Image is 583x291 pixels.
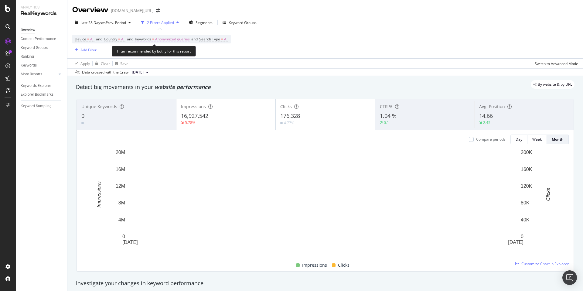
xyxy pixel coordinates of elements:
[562,270,577,285] div: Open Intercom Messenger
[21,53,63,60] a: Ranking
[479,112,493,119] span: 14.66
[21,103,52,109] div: Keyword Sampling
[135,36,151,42] span: Keywords
[521,261,569,266] span: Customize Chart in Explorer
[72,5,108,15] div: Overview
[21,71,42,77] div: More Reports
[302,262,327,269] span: Impressions
[508,240,523,245] text: [DATE]
[80,61,90,66] div: Apply
[21,10,62,17] div: RealKeywords
[280,122,283,124] img: Equal
[21,27,35,33] div: Overview
[532,59,578,68] button: Switch to Advanced Mode
[380,104,393,109] span: CTR %
[113,59,128,68] button: Save
[72,59,90,68] button: Apply
[118,200,125,205] text: 8M
[21,5,62,10] div: Analytics
[156,9,160,13] div: arrow-right-arrow-left
[338,262,349,269] span: Clicks
[132,70,144,75] span: 2025 Sep. 12th
[538,83,572,86] span: By website & by URL
[155,35,190,43] span: Anonymized queries
[116,150,125,155] text: 20M
[82,149,564,255] svg: A chart.
[380,112,397,119] span: 1.04 %
[81,104,117,109] span: Unique Keywords
[120,61,128,66] div: Save
[521,217,530,222] text: 40K
[96,181,101,207] text: Impressions
[516,137,522,142] div: Day
[147,20,174,25] div: 2 Filters Applied
[547,135,569,144] button: Month
[112,46,196,56] div: Filter recommended by botify for this report
[122,234,125,239] text: 0
[81,112,84,119] span: 0
[152,36,154,42] span: =
[21,36,63,42] a: Content Performance
[515,261,569,266] a: Customize Chart in Explorer
[90,35,94,43] span: All
[96,36,102,42] span: and
[21,45,63,51] a: Keyword Groups
[284,120,294,125] div: 4.77%
[510,135,527,144] button: Day
[521,234,523,239] text: 0
[21,83,63,89] a: Keywords Explorer
[527,135,547,144] button: Week
[138,18,181,27] button: 2 Filters Applied
[521,200,530,205] text: 80K
[80,20,102,25] span: Last 28 Days
[80,47,97,53] div: Add Filter
[220,18,259,27] button: Keyword Groups
[21,62,37,69] div: Keywords
[21,27,63,33] a: Overview
[21,53,34,60] div: Ranking
[127,36,133,42] span: and
[121,35,125,43] span: All
[102,20,126,25] span: vs Prev. Period
[532,137,542,142] div: Week
[483,120,490,125] div: 2.45
[85,120,86,125] div: -
[196,20,213,25] span: Segments
[111,8,154,14] div: [DOMAIN_NAME][URL]
[21,36,56,42] div: Content Performance
[384,120,389,125] div: 0.1
[118,36,120,42] span: =
[546,188,551,201] text: Clicks
[221,36,223,42] span: =
[21,103,63,109] a: Keyword Sampling
[21,83,51,89] div: Keywords Explorer
[21,91,63,98] a: Explorer Bookmarks
[93,59,110,68] button: Clear
[21,91,53,98] div: Explorer Bookmarks
[521,166,532,172] text: 160K
[72,46,97,53] button: Add Filter
[21,62,63,69] a: Keywords
[552,137,564,142] div: Month
[129,69,151,76] button: [DATE]
[72,18,133,27] button: Last 28 DaysvsPrev. Period
[122,240,138,245] text: [DATE]
[224,35,228,43] span: All
[186,18,215,27] button: Segments
[280,104,292,109] span: Clicks
[104,36,117,42] span: Country
[21,45,48,51] div: Keyword Groups
[75,36,86,42] span: Device
[476,137,506,142] div: Compare periods
[181,112,208,119] span: 16,927,542
[87,36,89,42] span: =
[21,71,57,77] a: More Reports
[229,20,257,25] div: Keyword Groups
[76,279,574,287] div: Investigate your changes in keyword performance
[116,166,125,172] text: 16M
[199,36,220,42] span: Search Type
[521,150,532,155] text: 200K
[82,70,129,75] div: Data crossed with the Crawl
[81,122,84,124] img: Equal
